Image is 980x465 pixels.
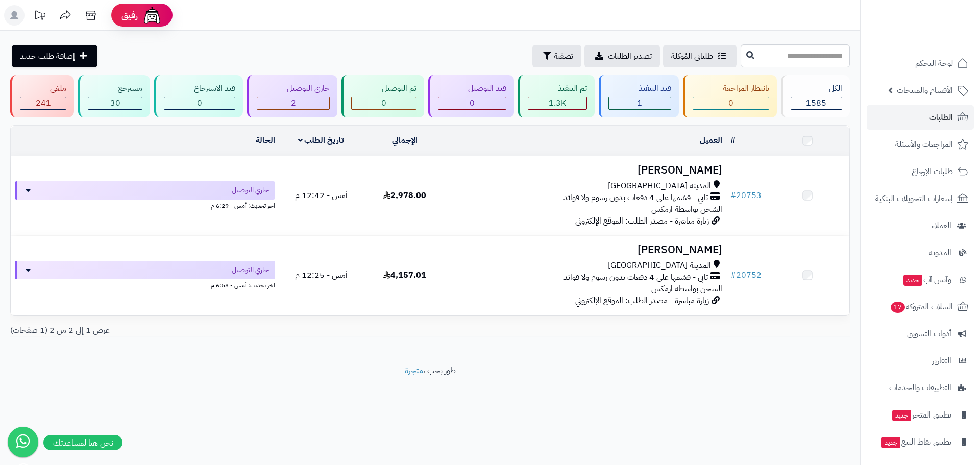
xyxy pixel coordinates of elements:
span: 1 [637,97,642,109]
span: 0 [197,97,202,109]
div: قيد التوصيل [438,83,506,94]
span: تطبيق نقاط البيع [880,435,951,449]
span: السلات المتروكة [890,300,953,314]
span: تطبيق المتجر [891,408,951,422]
a: جاري التوصيل 2 [245,75,339,117]
span: 30 [110,97,120,109]
div: 2 [257,97,329,109]
span: أدوات التسويق [907,327,951,341]
span: 0 [470,97,475,109]
a: الحالة [256,134,275,146]
span: تصفية [554,50,573,62]
span: أمس - 12:42 م [295,189,348,202]
div: 0 [352,97,415,109]
a: #20753 [730,189,762,202]
span: زيارة مباشرة - مصدر الطلب: الموقع الإلكتروني [575,295,709,307]
span: وآتس آب [902,273,951,287]
div: مسترجع [88,83,142,94]
span: طلبات الإرجاع [912,164,953,179]
a: وآتس آبجديد [867,267,974,292]
div: الكل [791,83,842,94]
span: الأقسام والمنتجات [897,83,953,97]
span: المراجعات والأسئلة [895,137,953,152]
span: تابي - قسّمها على 4 دفعات بدون رسوم ولا فوائد [563,192,708,204]
a: أدوات التسويق [867,322,974,346]
span: 1.3K [549,97,566,109]
span: التقارير [932,354,951,368]
span: جاري التوصيل [232,185,269,195]
a: العميل [700,134,722,146]
a: تطبيق نقاط البيعجديد [867,430,974,454]
a: لوحة التحكم [867,51,974,76]
div: 1 [609,97,671,109]
span: تابي - قسّمها على 4 دفعات بدون رسوم ولا فوائد [563,272,708,283]
a: تم التنفيذ 1.3K [516,75,597,117]
div: عرض 1 إلى 2 من 2 (1 صفحات) [3,325,430,336]
div: اخر تحديث: أمس - 6:29 م [15,200,275,210]
span: المدونة [929,246,951,260]
a: طلبات الإرجاع [867,159,974,184]
span: 0 [728,97,733,109]
a: التطبيقات والخدمات [867,376,974,400]
a: إضافة طلب جديد [12,45,97,67]
span: رفيق [121,9,138,21]
a: طلباتي المُوكلة [663,45,737,67]
span: الشحن بواسطة ارمكس [651,203,722,215]
img: ai-face.png [142,5,162,26]
span: 4,157.01 [383,269,426,281]
span: الشحن بواسطة ارمكس [651,283,722,295]
div: تم التوصيل [351,83,416,94]
a: قيد الاسترجاع 0 [152,75,245,117]
a: تحديثات المنصة [27,5,53,28]
span: العملاء [932,218,951,233]
a: العملاء [867,213,974,238]
div: 1311 [528,97,586,109]
a: # [730,134,736,146]
a: بانتظار المراجعة 0 [681,75,779,117]
span: لوحة التحكم [915,56,953,70]
span: 17 [890,301,905,313]
a: ملغي 241 [8,75,76,117]
div: 0 [438,97,506,109]
h3: [PERSON_NAME] [451,164,722,176]
span: التطبيقات والخدمات [889,381,951,395]
div: تم التنفيذ [528,83,587,94]
div: جاري التوصيل [257,83,330,94]
span: 2 [291,97,296,109]
a: مسترجع 30 [76,75,152,117]
span: جديد [903,275,922,286]
span: زيارة مباشرة - مصدر الطلب: الموقع الإلكتروني [575,215,709,227]
span: أمس - 12:25 م [295,269,348,281]
div: 241 [20,97,66,109]
a: #20752 [730,269,762,281]
span: جديد [881,437,900,448]
a: الإجمالي [392,134,418,146]
div: اخر تحديث: أمس - 6:53 م [15,279,275,290]
a: السلات المتروكة17 [867,295,974,319]
div: قيد الاسترجاع [164,83,235,94]
span: # [730,189,736,202]
span: جاري التوصيل [232,265,269,275]
span: 2,978.00 [383,189,426,202]
a: المراجعات والأسئلة [867,132,974,157]
span: المدينة [GEOGRAPHIC_DATA] [608,180,711,192]
img: logo-2.png [911,18,970,39]
div: 0 [693,97,769,109]
a: قيد التوصيل 0 [426,75,516,117]
a: الكل1585 [779,75,852,117]
div: ملغي [20,83,66,94]
a: تاريخ الطلب [298,134,345,146]
span: الطلبات [929,110,953,125]
span: طلباتي المُوكلة [671,50,713,62]
div: 30 [88,97,142,109]
a: الطلبات [867,105,974,130]
div: قيد التنفيذ [608,83,671,94]
span: # [730,269,736,281]
a: إشعارات التحويلات البنكية [867,186,974,211]
div: بانتظار المراجعة [693,83,769,94]
span: تصدير الطلبات [608,50,652,62]
a: قيد التنفيذ 1 [597,75,681,117]
a: التقارير [867,349,974,373]
a: تطبيق المتجرجديد [867,403,974,427]
a: تم التوصيل 0 [339,75,426,117]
